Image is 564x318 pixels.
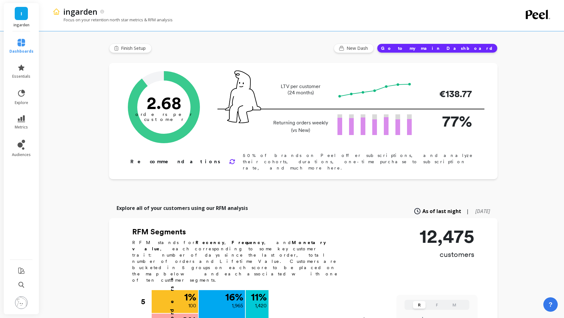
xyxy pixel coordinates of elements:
tspan: customer [144,117,184,122]
p: Recommendations [130,158,222,165]
p: 100 [188,302,196,310]
img: header icon [53,8,60,15]
span: Finish Setup [121,45,148,51]
p: Focus on your retention north star metrics & RFM analysis [53,17,173,23]
button: F [431,301,443,309]
h2: RFM Segments [132,227,345,237]
p: 50% of brands on Peel offer subscriptions, and analyze their cohorts, durations, one-time purchas... [243,152,478,171]
p: ingarden [10,23,33,28]
text: 2.68 [147,92,181,113]
span: | [466,207,469,215]
button: Finish Setup [109,44,152,53]
img: profile picture [15,296,28,309]
span: explore [15,100,28,105]
p: €138.77 [422,87,472,101]
p: RFM stands for , , and , each corresponding to some key customer trait: number of days since the ... [132,239,345,283]
span: essentials [12,74,30,79]
p: 16 % [225,292,243,302]
p: Explore all of your customers using our RFM analysis [117,204,248,212]
img: pal seatted on line [225,70,261,123]
span: audiences [12,152,31,157]
span: dashboards [9,49,34,54]
div: 5 [141,290,151,313]
p: 1,965 [232,302,243,310]
span: ? [549,300,552,309]
button: M [448,301,461,309]
p: customers [420,249,474,259]
button: ? [543,297,558,312]
button: New Dash [334,44,374,53]
p: 1 % [184,292,196,302]
p: 11 % [251,292,267,302]
b: Frequency [232,240,264,245]
span: New Dash [347,45,370,51]
p: Returning orders weekly (vs New) [271,119,330,134]
span: metrics [15,125,28,130]
span: [DATE] [475,208,490,215]
span: As of last night [422,207,461,215]
p: 12,475 [420,227,474,246]
p: ingarden [63,6,97,17]
b: Recency [196,240,224,245]
p: LTV per customer (24 months) [271,83,330,96]
tspan: orders per [135,112,192,117]
button: R [413,301,426,309]
span: I [21,10,22,17]
p: 1,420 [255,302,267,310]
button: Go to my main Dashboard [377,44,498,53]
p: 77% [422,109,472,133]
